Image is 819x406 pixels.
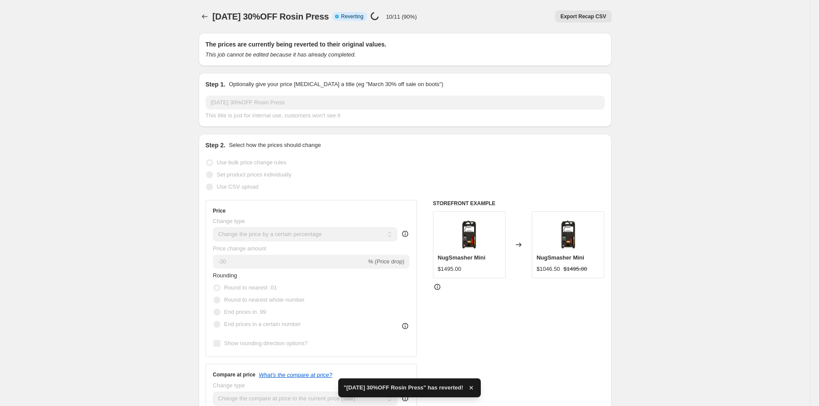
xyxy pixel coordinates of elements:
span: Use bulk price change rules [217,159,286,166]
h6: STOREFRONT EXAMPLE [433,200,605,207]
span: End prices in a certain number [224,321,301,327]
span: Use CSV upload [217,183,259,190]
span: Reverting [341,13,363,20]
strike: $1495.00 [563,265,587,273]
span: This title is just for internal use, customers won't see it [206,112,340,119]
input: 30% off holiday sale [206,96,605,110]
span: NugSmasher Mini [536,254,584,261]
button: Export Recap CSV [555,10,611,23]
span: "[DATE] 30%OFF Rosin Press" has reverted! [343,383,463,392]
h2: Step 2. [206,141,226,150]
h3: Compare at price [213,371,256,378]
img: NugSmasherMini_2_80x.png [452,216,486,251]
span: % (Price drop) [368,258,404,265]
div: $1495.00 [438,265,461,273]
span: Round to nearest whole number [224,296,305,303]
span: End prices in .99 [224,309,266,315]
span: Rounding [213,272,237,279]
img: NugSmasherMini_2_80x.png [551,216,586,251]
span: NugSmasher Mini [438,254,486,261]
input: -15 [213,255,366,269]
h3: Price [213,207,226,214]
button: Price change jobs [199,10,211,23]
span: Round to nearest .01 [224,284,277,291]
i: This job cannot be edited because it has already completed. [206,51,356,58]
span: Change type [213,218,245,224]
p: Select how the prices should change [229,141,321,150]
span: Change type [213,382,245,389]
p: 10/11 (90%) [386,13,417,20]
span: Set product prices individually [217,171,292,178]
span: Price change amount [213,245,266,252]
div: $1046.50 [536,265,560,273]
span: Show rounding direction options? [224,340,308,346]
button: What's the compare at price? [259,372,333,378]
p: Optionally give your price [MEDICAL_DATA] a title (eg "March 30% off sale on boots") [229,80,443,89]
span: [DATE] 30%OFF Rosin Press [213,12,329,21]
h2: The prices are currently being reverted to their original values. [206,40,605,49]
h2: Step 1. [206,80,226,89]
div: help [401,230,409,238]
span: Export Recap CSV [560,13,606,20]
